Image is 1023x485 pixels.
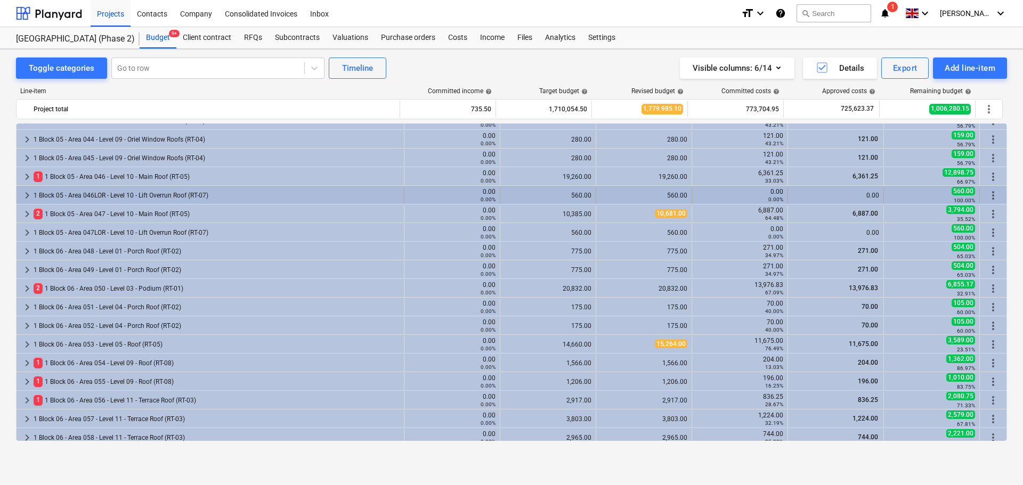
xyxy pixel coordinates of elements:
div: 271.00 [696,244,783,259]
span: keyboard_arrow_right [21,264,34,276]
a: Settings [582,27,622,48]
div: Committed costs [721,87,780,95]
a: Files [511,27,539,48]
div: 560.00 [505,229,591,236]
span: 105.00 [952,299,975,307]
span: 271.00 [857,247,879,254]
small: 0.00% [481,196,496,202]
div: RFQs [238,27,269,48]
div: 1,710,054.50 [500,101,587,118]
button: Add line-item [933,57,1007,79]
div: 280.00 [505,154,591,162]
button: Visible columns:6/14 [680,57,794,79]
small: 40.00% [765,308,783,314]
i: Knowledge base [775,7,786,20]
div: 0.00 [409,337,496,352]
small: 0.00% [481,420,496,426]
span: More actions [983,103,995,116]
small: 0.00% [481,141,496,146]
span: search [801,9,810,18]
div: Add line-item [945,61,995,75]
span: keyboard_arrow_right [21,208,34,220]
small: 25.09% [765,439,783,445]
button: Export [881,57,929,79]
div: 775.00 [505,266,591,274]
span: More actions [987,208,1000,220]
span: 2,579.00 [946,410,975,419]
span: help [483,88,492,95]
div: 1 Block 06 - Area 052 - Level 04 - Porch Roof (RT-02) [34,317,400,334]
span: keyboard_arrow_right [21,413,34,425]
span: More actions [987,189,1000,202]
div: 1 Block 06 - Area 058 - Level 11 - Terrace Roof (RT-03) [34,429,400,446]
div: 0.00 [792,229,879,236]
div: 1 Block 06 - Area 054 - Level 09 - Roof (RT-08) [34,355,400,372]
div: 1,566.00 [600,359,687,367]
span: keyboard_arrow_right [21,301,34,314]
div: 744.00 [696,430,783,445]
small: 0.00% [481,234,496,240]
span: 3,794.00 [946,205,975,214]
span: More actions [987,375,1000,388]
small: 76.49% [765,346,783,351]
span: 15,264.00 [655,340,687,348]
small: 43.21% [765,141,783,146]
small: 0.00% [481,252,496,258]
span: 196.00 [857,377,879,385]
span: keyboard_arrow_right [21,282,34,295]
div: 1 Block 06 - Area 056 - Level 11 - Terrace Roof (RT-03) [34,392,400,409]
small: 0.00% [768,196,783,202]
div: 1 Block 05 - Area 045 - Level 09 - Oriel Window Roofs (RT-04) [34,150,400,167]
span: More actions [987,431,1000,444]
span: More actions [987,319,1000,332]
div: 775.00 [505,248,591,255]
span: 1,006,280.15 [929,104,971,114]
span: 2,221.00 [946,429,975,438]
a: Valuations [326,27,375,48]
div: 0.00 [409,393,496,408]
span: 11,675.00 [848,340,879,348]
span: More actions [987,394,1000,407]
a: Client contract [176,27,238,48]
div: Target budget [539,87,588,95]
a: Subcontracts [269,27,326,48]
button: Search [797,4,871,22]
small: 0.00% [481,215,496,221]
div: Toggle categories [29,61,94,75]
small: 28.67% [765,401,783,407]
span: 1,010.00 [946,373,975,382]
span: 6,887.00 [851,210,879,217]
a: Budget9+ [140,27,176,48]
div: 3,803.00 [600,415,687,423]
div: 20,832.00 [505,285,591,292]
small: 0.00% [481,122,496,128]
div: 14,660.00 [505,341,591,348]
div: 0.00 [409,225,496,240]
div: 196.00 [696,374,783,389]
span: 6,361.25 [851,172,879,180]
small: 32.19% [765,420,783,426]
div: 70.00 [696,318,783,333]
div: Visible columns : 6/14 [693,61,782,75]
span: keyboard_arrow_right [21,133,34,146]
small: 23.51% [957,347,975,352]
span: More actions [987,357,1000,369]
i: format_size [741,7,754,20]
div: 1 Block 06 - Area 050 - Level 03 - Podium (RT-01) [34,280,400,297]
span: help [963,88,971,95]
span: keyboard_arrow_right [21,394,34,407]
div: 175.00 [505,322,591,330]
span: 105.00 [952,317,975,326]
div: 0.00 [409,430,496,445]
span: More actions [987,413,1000,425]
div: Remaining budget [910,87,971,95]
div: 19,260.00 [505,173,591,180]
span: 2 [34,209,43,219]
span: 1,224.00 [851,415,879,422]
small: 35.52% [957,216,975,222]
div: 775.00 [600,248,687,255]
span: More actions [987,338,1000,351]
small: 60.00% [957,328,975,334]
iframe: Chat Widget [970,434,1023,485]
